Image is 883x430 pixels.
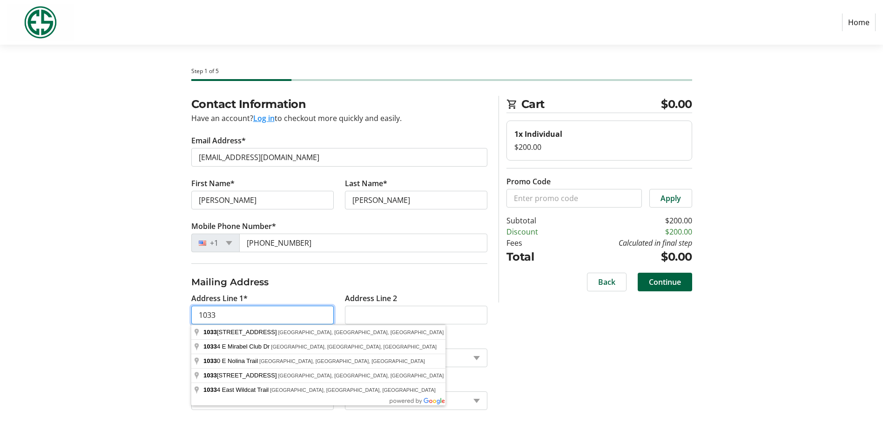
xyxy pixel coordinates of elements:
[345,178,387,189] label: Last Name*
[587,273,627,291] button: Back
[203,386,270,393] span: 4 East Wildcat Trail
[562,237,692,249] td: Calculated in final step
[270,387,436,393] span: [GEOGRAPHIC_DATA], [GEOGRAPHIC_DATA], [GEOGRAPHIC_DATA]
[661,193,681,204] span: Apply
[562,226,692,237] td: $200.00
[191,113,487,124] div: Have an account? to checkout more quickly and easily.
[203,329,278,336] span: [STREET_ADDRESS]
[191,275,487,289] h3: Mailing Address
[191,135,246,146] label: Email Address*
[506,249,562,265] td: Total
[253,113,275,124] button: Log in
[842,13,876,31] a: Home
[506,215,562,226] td: Subtotal
[278,329,444,335] span: [GEOGRAPHIC_DATA], [GEOGRAPHIC_DATA], [GEOGRAPHIC_DATA]
[562,249,692,265] td: $0.00
[191,67,692,75] div: Step 1 of 5
[506,226,562,237] td: Discount
[271,344,437,349] span: [GEOGRAPHIC_DATA], [GEOGRAPHIC_DATA], [GEOGRAPHIC_DATA]
[506,176,551,187] label: Promo Code
[203,329,217,336] span: 1033
[259,358,425,364] span: [GEOGRAPHIC_DATA], [GEOGRAPHIC_DATA], [GEOGRAPHIC_DATA]
[506,189,642,208] input: Enter promo code
[649,276,681,288] span: Continue
[203,343,271,350] span: 4 E Mirabel Club Dr
[191,178,235,189] label: First Name*
[191,306,334,324] input: Address
[649,189,692,208] button: Apply
[514,141,684,153] div: $200.00
[278,373,444,378] span: [GEOGRAPHIC_DATA], [GEOGRAPHIC_DATA], [GEOGRAPHIC_DATA]
[203,343,217,350] span: 1033
[7,4,74,41] img: Evans Scholars Foundation's Logo
[203,357,217,364] span: 1033
[638,273,692,291] button: Continue
[562,215,692,226] td: $200.00
[191,96,487,113] h2: Contact Information
[203,372,278,379] span: [STREET_ADDRESS]
[345,293,397,304] label: Address Line 2
[598,276,615,288] span: Back
[239,234,487,252] input: (201) 555-0123
[203,386,217,393] span: 1033
[191,221,276,232] label: Mobile Phone Number*
[203,372,217,379] span: 1033
[191,293,248,304] label: Address Line 1*
[506,237,562,249] td: Fees
[661,96,692,113] span: $0.00
[521,96,661,113] span: Cart
[203,357,259,364] span: 0 E Nolina Trail
[514,129,562,139] strong: 1x Individual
